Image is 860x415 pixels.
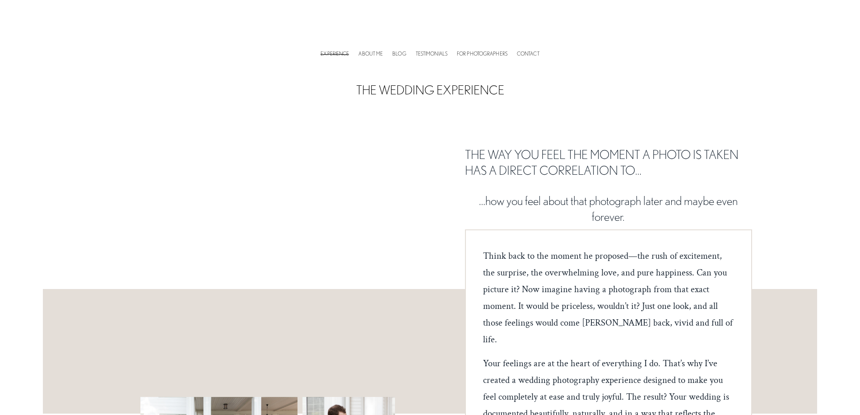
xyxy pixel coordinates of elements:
a: CONTACT [517,52,539,55]
span: Think back to the moment he proposed—the rush of excitement, the surprise, the overwhelming love,... [483,250,735,345]
a: FOR PHOTOGRAPHERS [457,52,507,55]
a: ABOUT ME [358,52,383,55]
span: …how you feel about that photograph later and maybe even forever. [479,193,740,223]
a: TESTIMONIALS [416,52,447,55]
a: BLOG [392,52,406,55]
span: THE WAY YOU FEEL THE MOMENT A PHOTO IS TAKEN HAS A DIRECT CORRELATION TO… [465,147,741,177]
a: EXPERIENCE [321,52,349,55]
img: Lisa Villella Photography [371,3,488,44]
h3: THE WEDDING EXPERIENCE [335,82,525,98]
